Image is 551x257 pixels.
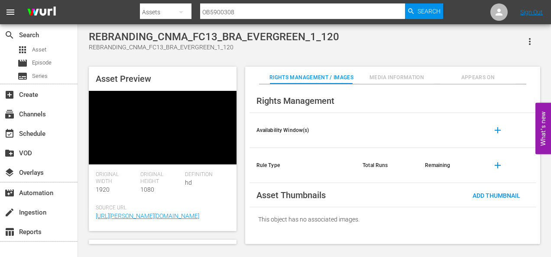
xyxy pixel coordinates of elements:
[4,227,15,237] span: Reports
[466,192,527,199] span: Add Thumbnail
[405,3,443,19] button: Search
[250,148,356,183] th: Rule Type
[493,125,503,135] span: add
[4,148,15,158] span: VOD
[487,155,508,176] button: add
[89,31,339,43] div: REBRANDING_CNMA_FC13_BRA_EVERGREEN_1_120
[96,205,225,212] span: Source Url
[140,171,181,185] span: Original Height
[96,186,110,193] span: 1920
[256,190,326,200] span: Asset Thumbnails
[32,45,46,54] span: Asset
[185,171,225,178] span: Definition
[487,120,508,141] button: add
[418,148,480,183] th: Remaining
[4,128,15,139] span: Schedule
[5,7,16,17] span: menu
[17,71,28,81] span: Series
[96,212,199,219] a: [URL][PERSON_NAME][DOMAIN_NAME]
[359,73,434,82] span: Media Information
[17,58,28,68] span: Episode
[21,2,62,22] img: ans4CAIJ8jUAAAAAAAAAAAAAAAAAAAAAAAAgQb4GAAAAAAAAAAAAAAAAAAAAAAAAJMjXAAAAAAAAAAAAAAAAAAAAAAAAgAT5G...
[32,58,52,67] span: Episode
[17,45,28,55] span: Asset
[96,74,151,84] span: Asset Preview
[96,171,136,185] span: Original Width
[4,167,15,178] span: Overlays
[535,103,551,154] button: Open Feedback Widget
[250,113,356,148] th: Availability Window(s)
[4,188,15,198] span: Automation
[269,73,353,82] span: Rights Management / Images
[32,72,48,80] span: Series
[466,187,527,203] button: Add Thumbnail
[4,109,15,119] span: Channels
[185,179,192,186] span: hd
[256,96,334,106] span: Rights Management
[356,148,418,183] th: Total Runs
[140,186,154,193] span: 1080
[4,207,15,218] span: Ingestion
[89,43,339,52] div: REBRANDING_CNMA_FC13_BRA_EVERGREEN_1_120
[493,160,503,170] span: add
[520,9,543,16] a: Sign Out
[4,30,15,40] span: Search
[250,207,536,231] div: This object has no associated images.
[440,73,515,82] span: Appears On
[4,90,15,100] span: Create
[418,3,441,19] span: Search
